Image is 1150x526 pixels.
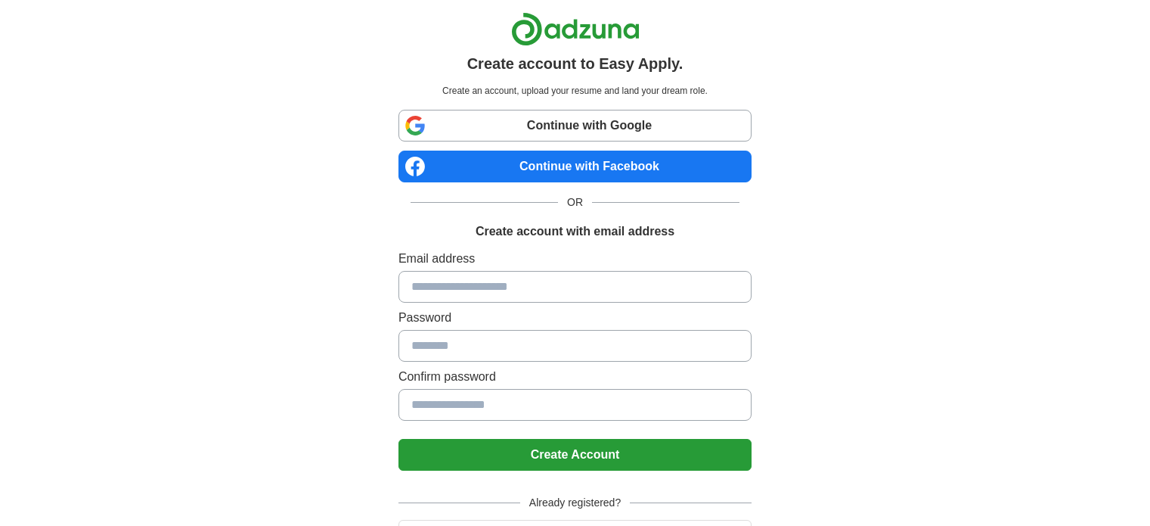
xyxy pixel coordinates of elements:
a: Continue with Facebook [398,151,752,182]
a: Continue with Google [398,110,752,142]
img: Adzuna logo [511,12,640,46]
h1: Create account to Easy Apply. [467,52,683,75]
label: Password [398,309,752,327]
button: Create Account [398,439,752,471]
label: Email address [398,250,752,268]
span: Already registered? [520,495,630,511]
label: Confirm password [398,368,752,386]
h1: Create account with email address [476,223,674,241]
span: OR [558,195,592,210]
p: Create an account, upload your resume and land your dream role. [401,84,749,98]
